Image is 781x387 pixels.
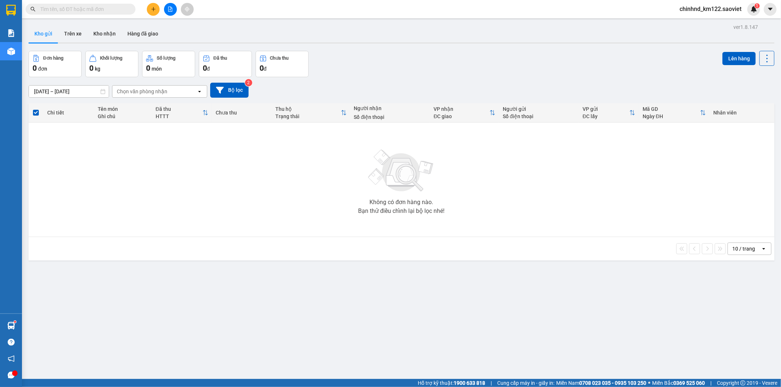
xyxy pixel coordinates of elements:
div: ĐC giao [434,113,490,119]
sup: 2 [245,79,252,86]
svg: open [761,246,767,252]
div: Người nhận [354,105,427,111]
img: warehouse-icon [7,48,15,55]
th: Toggle SortBy [272,103,350,123]
div: HTTT [156,113,202,119]
strong: 1900 633 818 [454,380,485,386]
div: Khối lượng [100,56,122,61]
div: Đã thu [213,56,227,61]
div: Chưa thu [216,110,268,116]
div: Ngày ĐH [643,113,700,119]
button: Đã thu0đ [199,51,252,77]
div: Tên món [98,106,148,112]
button: Chưa thu0đ [256,51,309,77]
div: Mã GD [643,106,700,112]
div: VP gửi [583,106,629,112]
img: warehouse-icon [7,322,15,330]
button: plus [147,3,160,16]
div: Đơn hàng [43,56,63,61]
span: 0 [203,64,207,72]
div: Bạn thử điều chỉnh lại bộ lọc nhé! [358,208,445,214]
div: Số điện thoại [503,113,575,119]
span: 0 [260,64,264,72]
span: món [152,66,162,72]
button: Trên xe [58,25,88,42]
div: Đã thu [156,106,202,112]
div: Chọn văn phòng nhận [117,88,167,95]
span: copyright [740,380,745,386]
button: Khối lượng0kg [85,51,138,77]
button: file-add [164,3,177,16]
input: Select a date range. [29,86,109,97]
button: Kho nhận [88,25,122,42]
span: đ [264,66,267,72]
span: search [30,7,36,12]
span: | [491,379,492,387]
div: Chi tiết [47,110,91,116]
span: Miền Nam [556,379,646,387]
span: aim [185,7,190,12]
span: Cung cấp máy in - giấy in: [497,379,554,387]
th: Toggle SortBy [430,103,499,123]
button: Lên hàng [722,52,756,65]
img: logo-vxr [6,5,16,16]
span: Hỗ trợ kỹ thuật: [418,379,485,387]
div: ver 1.8.147 [733,23,758,31]
button: Đơn hàng0đơn [29,51,82,77]
th: Toggle SortBy [579,103,639,123]
span: message [8,372,15,379]
span: file-add [168,7,173,12]
div: Số lượng [157,56,175,61]
sup: 1 [14,321,16,323]
input: Tìm tên, số ĐT hoặc mã đơn [40,5,127,13]
div: Người gửi [503,106,575,112]
img: svg+xml;base64,PHN2ZyBjbGFzcz0ibGlzdC1wbHVnX19zdmciIHhtbG5zPSJodHRwOi8vd3d3LnczLm9yZy8yMDAwL3N2Zy... [365,145,438,196]
span: 0 [33,64,37,72]
span: kg [95,66,100,72]
th: Toggle SortBy [152,103,212,123]
span: chinhnd_km122.saoviet [674,4,747,14]
button: caret-down [764,3,777,16]
span: đơn [38,66,47,72]
span: 1 [756,3,758,8]
button: aim [181,3,194,16]
div: VP nhận [434,106,490,112]
div: Chưa thu [270,56,289,61]
svg: open [197,89,202,94]
span: 0 [146,64,150,72]
div: Nhân viên [713,110,770,116]
span: 0 [89,64,93,72]
span: đ [207,66,210,72]
button: Bộ lọc [210,83,249,98]
span: plus [151,7,156,12]
span: Miền Bắc [652,379,705,387]
img: icon-new-feature [751,6,757,12]
strong: 0369 525 060 [673,380,705,386]
div: Ghi chú [98,113,148,119]
span: question-circle [8,339,15,346]
div: Số điện thoại [354,114,427,120]
img: solution-icon [7,29,15,37]
div: Không có đơn hàng nào. [369,199,433,205]
button: Số lượng0món [142,51,195,77]
button: Hàng đã giao [122,25,164,42]
div: Thu hộ [275,106,341,112]
span: | [710,379,711,387]
strong: 0708 023 035 - 0935 103 250 [579,380,646,386]
button: Kho gửi [29,25,58,42]
span: notification [8,355,15,362]
div: Trạng thái [275,113,341,119]
span: caret-down [767,6,774,12]
div: ĐC lấy [583,113,629,119]
div: 10 / trang [732,245,755,252]
span: ⚪️ [648,382,650,384]
th: Toggle SortBy [639,103,710,123]
sup: 1 [755,3,760,8]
